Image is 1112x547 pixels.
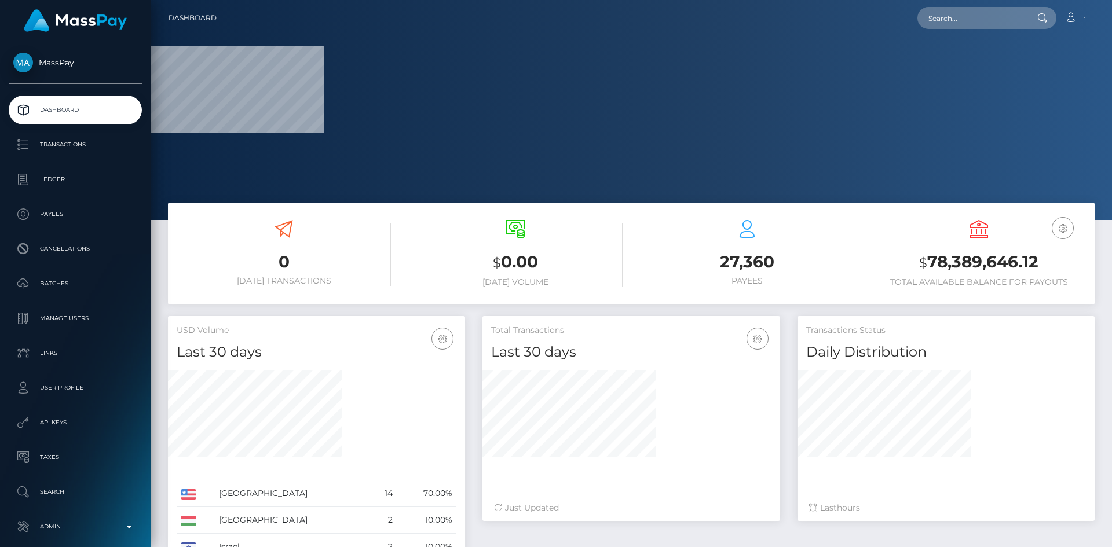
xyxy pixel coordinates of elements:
a: Taxes [9,443,142,472]
a: Search [9,478,142,506]
img: MassPay Logo [24,9,127,32]
a: API Keys [9,408,142,437]
a: Batches [9,269,142,298]
p: Batches [13,275,137,292]
a: Dashboard [9,96,142,124]
img: US.png [181,489,196,500]
h5: USD Volume [177,325,456,336]
input: Search... [917,7,1026,29]
p: User Profile [13,379,137,397]
p: Taxes [13,449,137,466]
a: Transactions [9,130,142,159]
a: Admin [9,512,142,541]
p: Ledger [13,171,137,188]
h3: 0 [177,251,391,273]
h6: Total Available Balance for Payouts [872,277,1086,287]
a: User Profile [9,373,142,402]
h6: Payees [640,276,854,286]
small: $ [493,255,501,271]
a: Dashboard [169,6,217,30]
a: Cancellations [9,234,142,263]
h6: [DATE] Volume [408,277,623,287]
p: Links [13,344,137,362]
td: 10.00% [397,507,456,534]
h3: 27,360 [640,251,854,273]
img: HU.png [181,516,196,526]
h5: Transactions Status [806,325,1086,336]
a: Links [9,339,142,368]
div: Just Updated [494,502,768,514]
h3: 78,389,646.12 [872,251,1086,274]
h4: Daily Distribution [806,342,1086,362]
h6: [DATE] Transactions [177,276,391,286]
p: Transactions [13,136,137,153]
small: $ [919,255,927,271]
p: Manage Users [13,310,137,327]
p: Admin [13,518,137,535]
p: Payees [13,205,137,223]
p: API Keys [13,414,137,431]
h5: Total Transactions [491,325,771,336]
td: 2 [371,507,397,534]
td: 70.00% [397,480,456,507]
a: Ledger [9,165,142,194]
td: [GEOGRAPHIC_DATA] [215,480,371,507]
h3: 0.00 [408,251,623,274]
td: 14 [371,480,397,507]
img: MassPay [13,53,33,72]
p: Search [13,483,137,501]
span: MassPay [9,57,142,68]
h4: Last 30 days [491,342,771,362]
td: [GEOGRAPHIC_DATA] [215,507,371,534]
p: Dashboard [13,101,137,119]
p: Cancellations [13,240,137,258]
div: Last hours [809,502,1083,514]
a: Manage Users [9,304,142,333]
a: Payees [9,200,142,229]
h4: Last 30 days [177,342,456,362]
